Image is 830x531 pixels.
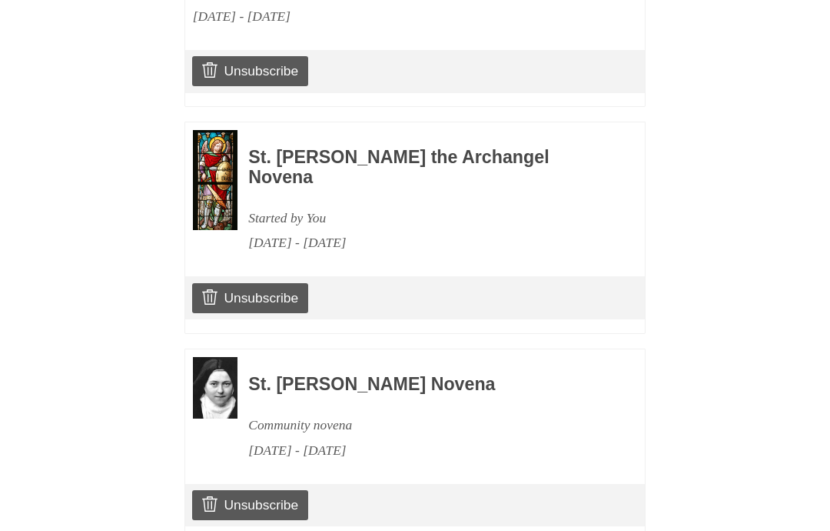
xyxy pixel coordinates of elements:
div: Started by You [248,205,603,231]
h3: St. [PERSON_NAME] the Archangel Novena [248,148,603,187]
div: [DATE] - [DATE] [193,4,548,29]
div: [DATE] - [DATE] [248,438,603,463]
a: Unsubscribe [192,490,308,519]
img: Novena image [193,357,237,419]
div: Community novena [248,412,603,438]
a: Unsubscribe [192,56,308,85]
a: Unsubscribe [192,283,308,312]
h3: St. [PERSON_NAME] Novena [248,375,603,395]
img: Novena image [193,130,237,230]
div: [DATE] - [DATE] [248,230,603,255]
